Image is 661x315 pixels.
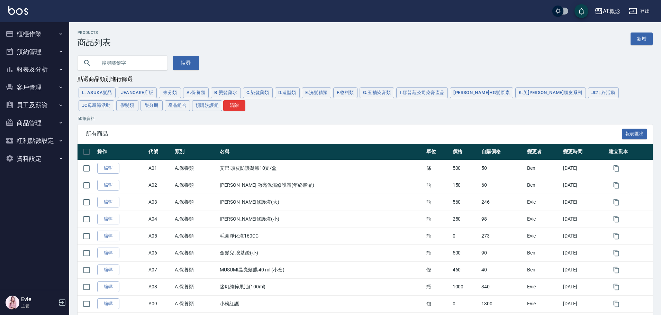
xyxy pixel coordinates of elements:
[425,144,451,160] th: 單位
[97,298,119,309] a: 編輯
[425,194,451,211] td: 瓶
[525,244,561,261] td: Ben
[3,43,66,61] button: 預約管理
[211,87,241,98] button: B.燙髮藥水
[425,261,451,278] td: 條
[147,228,173,244] td: A05
[360,87,395,98] button: G.玉袖染膏類
[97,265,119,275] a: 編輯
[141,100,163,111] button: 樂分期
[603,7,621,16] div: AT概念
[243,87,273,98] button: C.染髮藥類
[96,144,147,160] th: 操作
[561,295,607,312] td: [DATE]
[450,87,513,98] button: [PERSON_NAME]HG髮原素
[218,261,425,278] td: MUSUMI晶亮髮膜 40 ml (小盒)
[147,160,173,177] td: A01
[97,163,119,174] a: 編輯
[451,295,480,312] td: 0
[425,278,451,295] td: 瓶
[173,228,218,244] td: A.保養類
[561,177,607,194] td: [DATE]
[451,194,480,211] td: 560
[3,114,66,132] button: 商品管理
[396,87,448,98] button: I.娜普菈公司染膏產品
[561,144,607,160] th: 變更時間
[218,177,425,194] td: [PERSON_NAME] 激亮保濕修護霜(年終贈品)
[525,278,561,295] td: Evie
[3,150,66,168] button: 資料設定
[480,261,525,278] td: 40
[165,100,190,111] button: 產品組合
[425,228,451,244] td: 瓶
[622,130,648,137] a: 報表匯出
[8,6,28,15] img: Logo
[425,211,451,228] td: 瓶
[218,278,425,295] td: 迷幻純粹果油(100ml)
[97,54,162,72] input: 搜尋關鍵字
[218,144,425,160] th: 名稱
[78,38,111,47] h3: 商品列表
[3,96,66,114] button: 員工及薪資
[480,295,525,312] td: 1300
[525,228,561,244] td: Evie
[480,177,525,194] td: 60
[561,211,607,228] td: [DATE]
[525,295,561,312] td: Evie
[223,100,245,111] button: 清除
[173,278,218,295] td: A.保養類
[147,177,173,194] td: A02
[147,261,173,278] td: A07
[147,211,173,228] td: A04
[451,177,480,194] td: 150
[480,278,525,295] td: 340
[79,87,116,98] button: L. ASUKA髮品
[218,194,425,211] td: [PERSON_NAME]修護液(大)
[425,160,451,177] td: 條
[515,87,586,98] button: K.芙[PERSON_NAME]頭皮系列
[425,244,451,261] td: 瓶
[626,5,653,18] button: 登出
[78,115,653,122] p: 50 筆資料
[302,87,331,98] button: E.洗髮精類
[147,295,173,312] td: A09
[173,261,218,278] td: A.保養類
[86,130,622,137] span: 所有商品
[173,144,218,160] th: 類別
[3,132,66,150] button: 紅利點數設定
[525,144,561,160] th: 變更者
[218,160,425,177] td: 艾巴 頭皮防護凝膠10支/盒
[631,33,653,45] a: 新增
[451,244,480,261] td: 500
[561,261,607,278] td: [DATE]
[147,194,173,211] td: A03
[561,278,607,295] td: [DATE]
[97,180,119,191] a: 編輯
[78,76,653,83] div: 點選商品類別進行篩選
[173,211,218,228] td: A.保養類
[451,228,480,244] td: 0
[525,261,561,278] td: Ben
[561,244,607,261] td: [DATE]
[116,100,138,111] button: 假髮類
[525,211,561,228] td: Evie
[97,197,119,207] a: 編輯
[275,87,300,98] button: D.造型類
[525,160,561,177] td: Ben
[561,228,607,244] td: [DATE]
[173,194,218,211] td: A.保養類
[173,160,218,177] td: A.保養類
[147,144,173,160] th: 代號
[561,160,607,177] td: [DATE]
[218,211,425,228] td: [PERSON_NAME]修護液(小)
[173,295,218,312] td: A.保養類
[607,144,653,160] th: 建立副本
[159,87,181,98] button: 未分類
[78,30,111,35] h2: Products
[480,228,525,244] td: 273
[79,100,114,111] button: JC母親節活動
[97,248,119,258] a: 編輯
[480,160,525,177] td: 50
[3,61,66,78] button: 報表及分析
[525,177,561,194] td: Ben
